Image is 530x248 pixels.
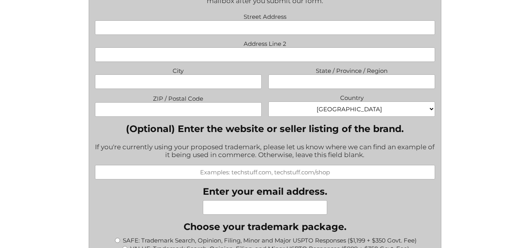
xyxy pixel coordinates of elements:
[95,123,435,134] label: (Optional) Enter the website or seller listing of the brand.
[184,221,346,232] legend: Choose your trademark package.
[95,38,435,47] label: Address Line 2
[95,65,262,74] label: City
[268,65,435,74] label: State / Province / Region
[203,186,327,197] label: Enter your email address.
[268,92,435,101] label: Country
[123,237,417,244] label: SAFE: Trademark Search, Opinion, Filing, Minor and Major USPTO Responses ($1,199 + $350 Govt. Fee)
[95,138,435,165] div: If you're currently using your proposed trademark, please let us know where we can find an exampl...
[95,11,435,20] label: Street Address
[95,93,262,102] label: ZIP / Postal Code
[95,165,435,179] input: Examples: techstuff.com, techstuff.com/shop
